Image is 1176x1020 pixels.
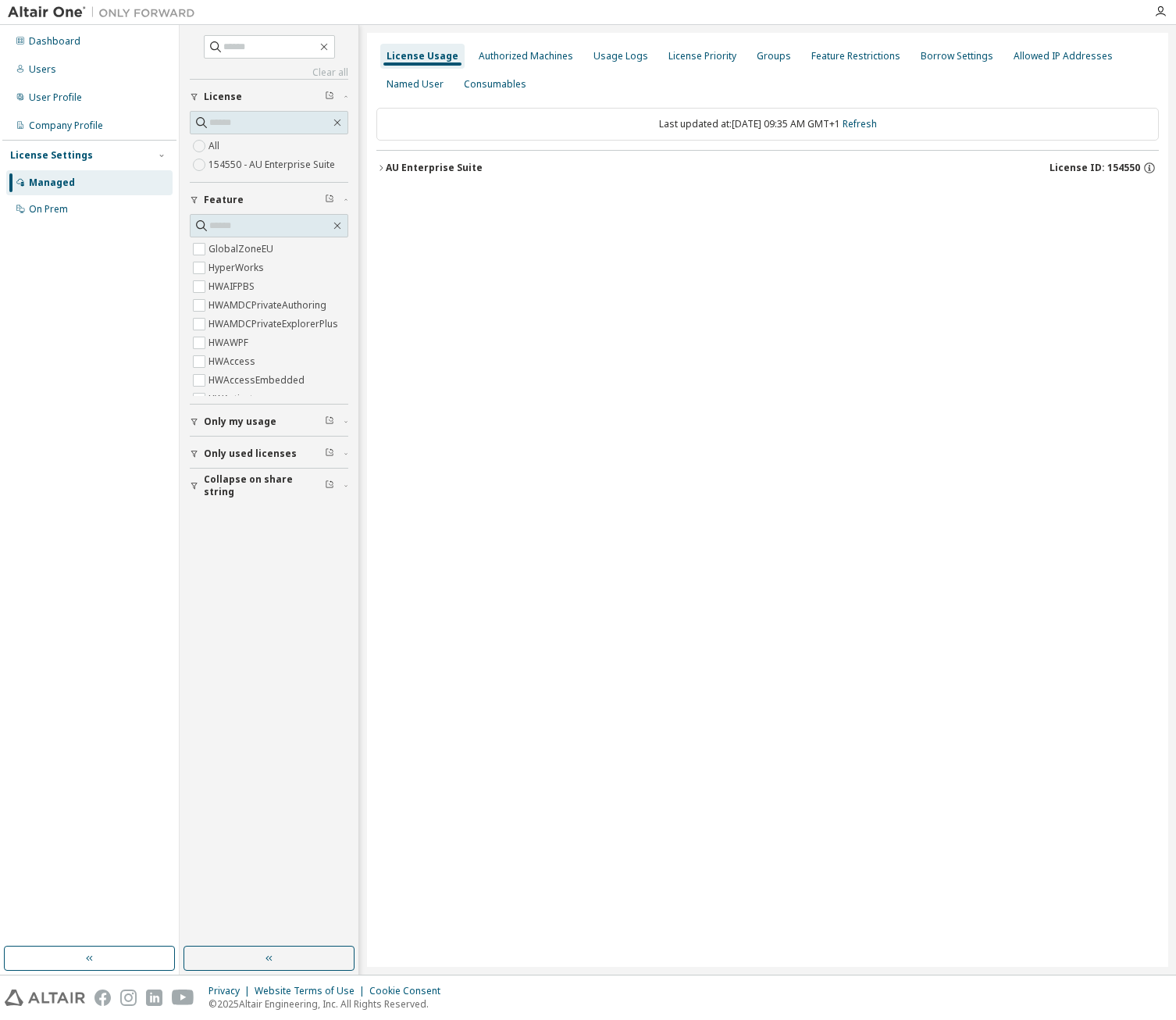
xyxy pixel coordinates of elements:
div: Users [29,63,56,76]
div: License Settings [10,149,93,162]
button: Only used licenses [190,437,348,471]
div: On Prem [29,203,68,216]
label: HWAIFPBS [208,277,258,296]
div: Named User [387,78,444,91]
span: Clear filter [325,194,334,206]
a: Clear all [190,66,348,79]
div: Consumables [464,78,526,91]
span: Only my usage [204,415,276,428]
div: User Profile [29,91,82,104]
span: Clear filter [325,91,334,103]
label: 154550 - AU Enterprise Suite [208,155,338,174]
label: HWActivate [208,390,262,408]
div: Managed [29,177,75,189]
div: AU Enterprise Suite [386,162,483,174]
button: Only my usage [190,405,348,439]
label: HWAccessEmbedded [208,371,308,390]
img: instagram.svg [120,990,137,1006]
div: Feature Restrictions [811,50,900,62]
div: License Usage [387,50,458,62]
span: Clear filter [325,480,334,492]
button: Feature [190,183,348,217]
img: altair_logo.svg [5,990,85,1006]
button: Collapse on share string [190,469,348,503]
img: youtube.svg [172,990,194,1006]
div: Privacy [208,985,255,997]
label: HWAWPF [208,333,251,352]
div: Website Terms of Use [255,985,369,997]
div: Last updated at: [DATE] 09:35 AM GMT+1 [376,108,1159,141]
a: Refresh [843,117,877,130]
div: Cookie Consent [369,985,450,997]
div: Company Profile [29,119,103,132]
label: HyperWorks [208,259,267,277]
div: Allowed IP Addresses [1014,50,1113,62]
label: GlobalZoneEU [208,240,276,259]
span: Collapse on share string [204,473,325,498]
button: License [190,80,348,114]
span: License [204,91,242,103]
span: Only used licenses [204,448,297,460]
div: Authorized Machines [479,50,573,62]
span: Clear filter [325,415,334,428]
div: Usage Logs [593,50,648,62]
div: License Priority [668,50,736,62]
label: HWAMDCPrivateExplorerPlus [208,315,341,333]
div: Dashboard [29,35,80,48]
button: AU Enterprise SuiteLicense ID: 154550 [376,151,1159,185]
label: All [208,137,223,155]
span: License ID: 154550 [1049,162,1140,174]
img: facebook.svg [94,990,111,1006]
div: Borrow Settings [921,50,993,62]
div: Groups [757,50,791,62]
span: Feature [204,194,244,206]
img: Altair One [8,5,203,20]
label: HWAccess [208,352,258,371]
span: Clear filter [325,448,334,460]
img: linkedin.svg [146,990,162,1006]
p: © 2025 Altair Engineering, Inc. All Rights Reserved. [208,997,450,1011]
label: HWAMDCPrivateAuthoring [208,296,330,315]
